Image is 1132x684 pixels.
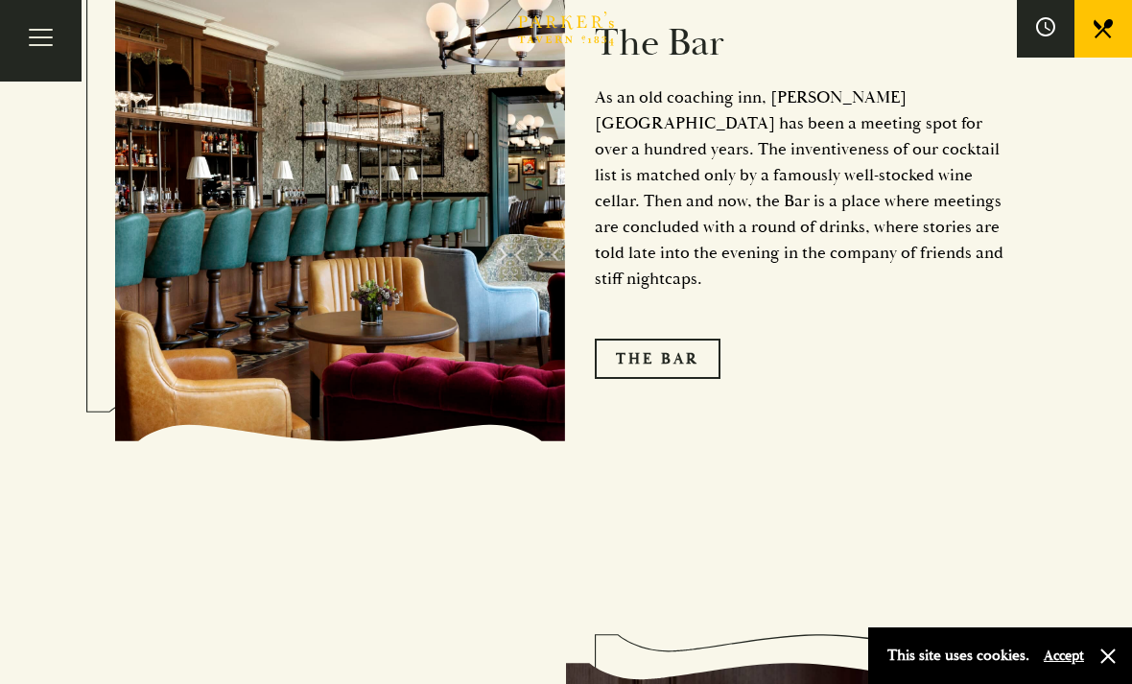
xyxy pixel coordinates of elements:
h2: The Bar [595,21,1017,67]
p: This site uses cookies. [887,642,1029,670]
a: The Bar [595,339,720,379]
button: Accept [1044,647,1084,665]
button: Close and accept [1098,647,1118,666]
p: As an old coaching inn, [PERSON_NAME][GEOGRAPHIC_DATA] has been a meeting spot for over a hundred... [595,84,1017,292]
